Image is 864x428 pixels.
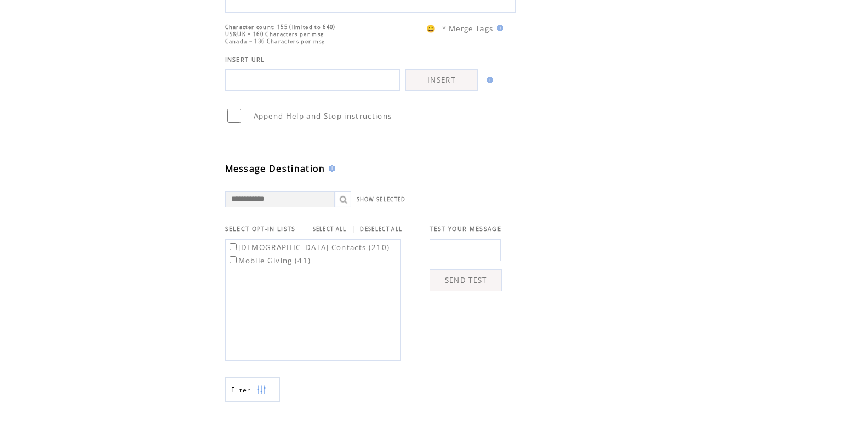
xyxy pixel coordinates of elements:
[230,243,237,250] input: [DEMOGRAPHIC_DATA] Contacts (210)
[325,165,335,172] img: help.gif
[483,77,493,83] img: help.gif
[313,225,347,233] a: SELECT ALL
[225,377,280,402] a: Filter
[225,225,296,233] span: SELECT OPT-IN LISTS
[227,242,390,252] label: [DEMOGRAPHIC_DATA] Contacts (210)
[225,163,325,175] span: Message Destination
[227,256,311,265] label: Mobile Giving (41)
[426,24,436,33] span: 😀
[357,196,406,203] a: SHOW SELECTED
[430,225,501,233] span: TEST YOUR MESSAGE
[405,69,478,91] a: INSERT
[225,38,325,45] span: Canada = 136 Characters per msg
[230,256,237,263] input: Mobile Giving (41)
[225,56,265,63] span: INSERT URL
[430,269,502,291] a: SEND TEST
[231,385,251,395] span: Show filters
[225,31,324,38] span: US&UK = 160 Characters per msg
[442,24,494,33] span: * Merge Tags
[225,24,336,31] span: Character count: 155 (limited to 640)
[494,25,503,31] img: help.gif
[360,225,402,233] a: DESELECT ALL
[351,224,356,234] span: |
[254,111,392,121] span: Append Help and Stop instructions
[256,378,266,402] img: filters.png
